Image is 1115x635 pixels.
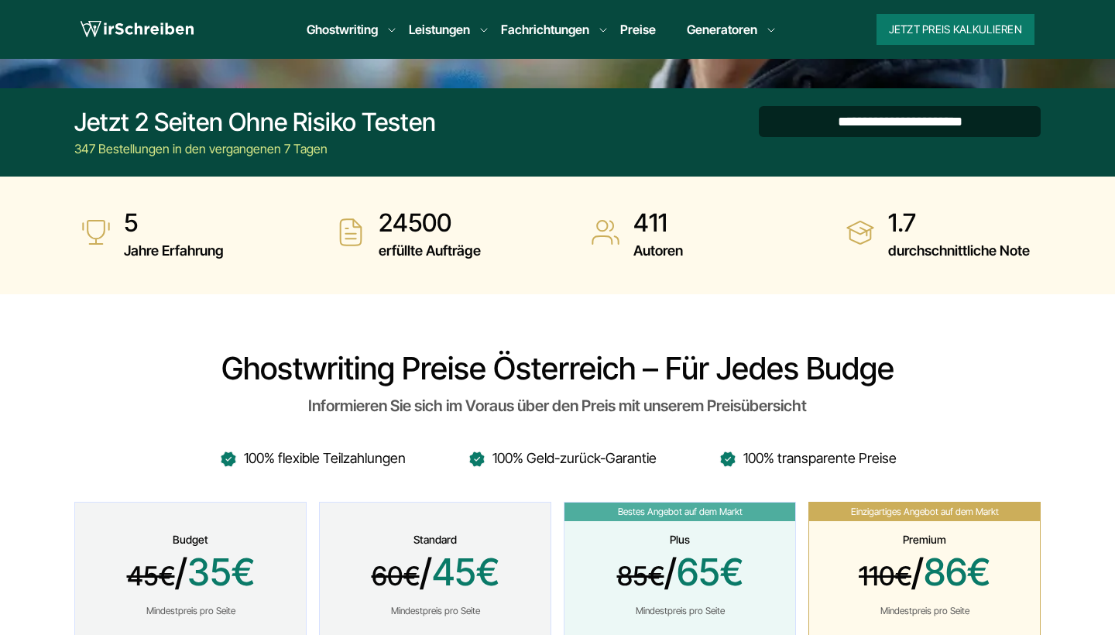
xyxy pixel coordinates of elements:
[583,551,777,598] span: /
[338,551,532,598] span: /
[81,217,111,248] img: Jahre Erfahrung
[845,217,876,248] img: durchschnittliche Note
[335,217,366,248] img: erfüllte Aufträge
[583,534,777,546] div: Plus
[219,446,406,471] li: 100% flexible Teilzahlungen
[828,534,1021,546] div: Premium
[338,605,532,617] div: Mindestpreis pro Seite
[338,534,532,546] div: Standard
[687,20,757,39] a: Generatoren
[94,534,287,546] div: Budget
[888,239,1030,263] span: durchschnittliche Note
[617,560,664,592] span: 85€
[828,605,1021,617] div: Mindestpreis pro Seite
[583,605,777,617] div: Mindestpreis pro Seite
[74,139,436,158] div: 347 Bestellungen in den vergangenen 7 Tagen
[372,560,420,592] span: 60€
[81,18,194,41] img: logo wirschreiben
[187,549,255,595] span: 35€
[74,350,1041,387] h2: Ghostwriting Preise Österreich – für jedes Budge
[307,20,378,39] a: Ghostwriting
[859,560,911,592] span: 110€
[124,239,224,263] span: Jahre Erfahrung
[94,605,287,617] div: Mindestpreis pro Seite
[124,208,224,239] strong: 5
[379,239,481,263] span: erfüllte Aufträge
[877,14,1034,45] button: Jetzt Preis kalkulieren
[620,22,656,37] a: Preise
[74,393,1041,418] div: Informieren Sie sich im Voraus über den Preis mit unserem Preisübersicht
[677,549,743,595] span: 65€
[888,208,1030,239] strong: 1.7
[809,503,1040,521] span: Einzigartiges Angebot auf dem Markt
[74,107,436,138] div: Jetzt 2 Seiten ohne Risiko testen
[432,549,499,595] span: 45€
[828,551,1021,598] span: /
[409,20,470,39] a: Leistungen
[719,446,897,471] li: 100% transparente Preise
[633,208,683,239] strong: 411
[590,217,621,248] img: Autoren
[564,503,795,521] span: Bestes Angebot auf dem Markt
[501,20,589,39] a: Fachrichtungen
[94,551,287,598] span: /
[127,560,175,592] span: 45€
[379,208,481,239] strong: 24500
[468,446,657,471] li: 100% Geld-zurück-Garantie
[633,239,683,263] span: Autoren
[924,549,990,595] span: 86€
